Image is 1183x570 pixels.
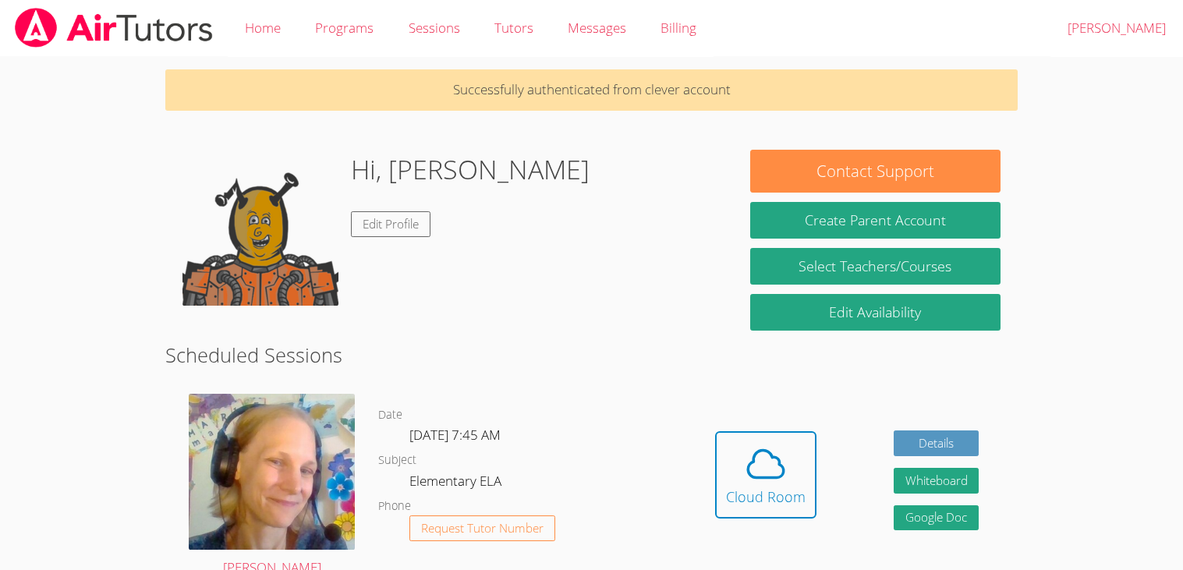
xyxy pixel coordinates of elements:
[894,505,979,531] a: Google Doc
[182,150,338,306] img: default.png
[568,19,626,37] span: Messages
[421,522,544,534] span: Request Tutor Number
[165,69,1017,111] p: Successfully authenticated from clever account
[351,150,590,189] h1: Hi, [PERSON_NAME]
[726,486,806,508] div: Cloud Room
[378,451,416,470] dt: Subject
[13,8,214,48] img: airtutors_banner-c4298cdbf04f3fff15de1276eac7730deb9818008684d7c2e4769d2f7ddbe033.png
[894,468,979,494] button: Whiteboard
[378,497,411,516] dt: Phone
[409,515,555,541] button: Request Tutor Number
[165,340,1017,370] h2: Scheduled Sessions
[715,431,816,519] button: Cloud Room
[378,405,402,425] dt: Date
[409,426,501,444] span: [DATE] 7:45 AM
[750,294,1000,331] a: Edit Availability
[351,211,430,237] a: Edit Profile
[750,202,1000,239] button: Create Parent Account
[750,150,1000,193] button: Contact Support
[189,394,355,550] img: avatar.png
[894,430,979,456] a: Details
[409,470,505,497] dd: Elementary ELA
[750,248,1000,285] a: Select Teachers/Courses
